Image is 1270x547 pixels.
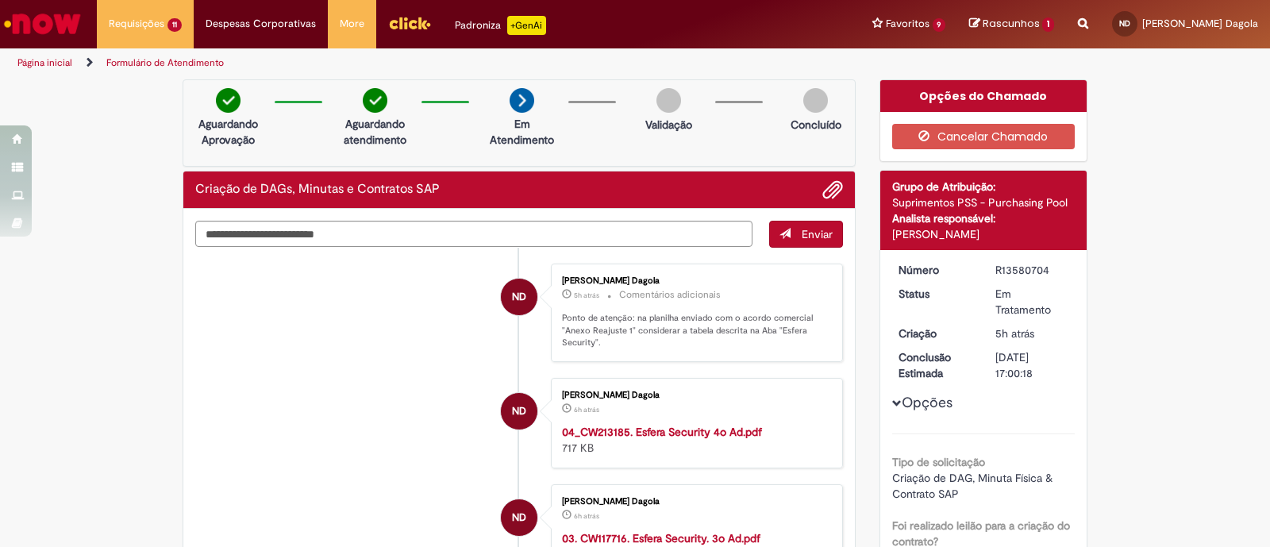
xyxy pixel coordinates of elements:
[1042,17,1054,32] span: 1
[892,471,1056,501] span: Criação de DAG, Minuta Física & Contrato SAP
[995,349,1069,381] div: [DATE] 17:00:18
[17,56,72,69] a: Página inicial
[769,221,843,248] button: Enviar
[645,117,692,133] p: Validação
[190,116,267,148] p: Aguardando Aprovação
[969,17,1054,32] a: Rascunhos
[455,16,546,35] div: Padroniza
[512,499,526,537] span: ND
[574,405,599,414] time: 30/09/2025 10:57:52
[501,393,537,430] div: Nathalia Squarca Dagola
[822,179,843,200] button: Adicionar anexos
[195,183,440,197] h2: Criação de DAGs, Minutas e Contratos SAP Histórico de tíquete
[892,210,1076,226] div: Analista responsável:
[510,88,534,113] img: arrow-next.png
[892,124,1076,149] button: Cancelar Chamado
[337,116,414,148] p: Aguardando atendimento
[562,531,760,545] a: 03. CW117716. Esfera Security. 3o Ad.pdf
[106,56,224,69] a: Formulário de Atendimento
[892,455,985,469] b: Tipo de solicitação
[887,286,984,302] dt: Status
[995,286,1069,318] div: Em Tratamento
[195,221,752,248] textarea: Digite sua mensagem aqui...
[995,326,1069,341] div: 30/09/2025 11:00:14
[574,291,599,300] span: 5h atrás
[892,179,1076,195] div: Grupo de Atribuição:
[887,326,984,341] dt: Criação
[562,391,826,400] div: [PERSON_NAME] Dagola
[2,8,83,40] img: ServiceNow
[363,88,387,113] img: check-circle-green.png
[1119,18,1130,29] span: ND
[507,16,546,35] p: +GenAi
[983,16,1040,31] span: Rascunhos
[340,16,364,32] span: More
[619,288,721,302] small: Comentários adicionais
[656,88,681,113] img: img-circle-grey.png
[167,18,182,32] span: 11
[892,226,1076,242] div: [PERSON_NAME]
[995,326,1034,341] span: 5h atrás
[574,405,599,414] span: 6h atrás
[887,262,984,278] dt: Número
[512,392,526,430] span: ND
[562,497,826,507] div: [PERSON_NAME] Dagola
[995,326,1034,341] time: 30/09/2025 11:00:14
[791,117,841,133] p: Concluído
[562,424,826,456] div: 717 KB
[12,48,835,78] ul: Trilhas de página
[887,349,984,381] dt: Conclusão Estimada
[512,278,526,316] span: ND
[388,11,431,35] img: click_logo_yellow_360x200.png
[892,195,1076,210] div: Suprimentos PSS - Purchasing Pool
[803,88,828,113] img: img-circle-grey.png
[1142,17,1258,30] span: [PERSON_NAME] Dagola
[562,276,826,286] div: [PERSON_NAME] Dagola
[109,16,164,32] span: Requisições
[574,511,599,521] span: 6h atrás
[501,499,537,536] div: Nathalia Squarca Dagola
[574,511,599,521] time: 30/09/2025 10:57:50
[501,279,537,315] div: Nathalia Squarca Dagola
[886,16,929,32] span: Favoritos
[574,291,599,300] time: 30/09/2025 11:25:53
[995,262,1069,278] div: R13580704
[483,116,560,148] p: Em Atendimento
[206,16,316,32] span: Despesas Corporativas
[933,18,946,32] span: 9
[216,88,241,113] img: check-circle-green.png
[880,80,1087,112] div: Opções do Chamado
[802,227,833,241] span: Enviar
[562,312,826,349] p: Ponto de atenção: na planilha enviado com o acordo comercial "Anexo Reajuste 1" considerar a tabe...
[562,425,762,439] a: 04_CW213185. Esfera Security 4o Ad.pdf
